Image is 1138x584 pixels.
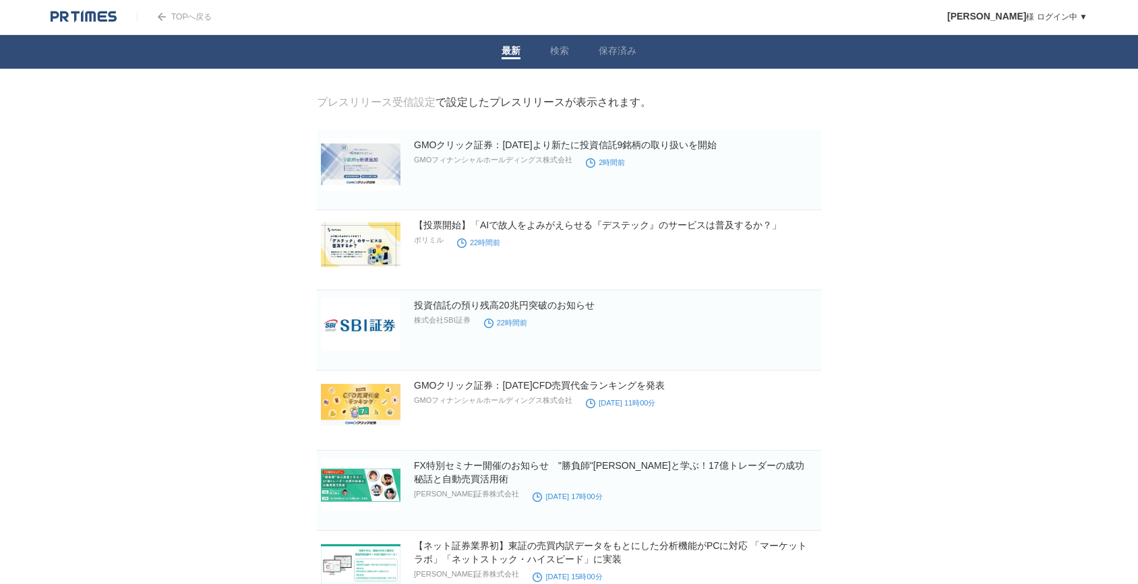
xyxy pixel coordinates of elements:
a: GMOクリック証券：[DATE]より新たに投資信託9銘柄の取り扱いを開始 [414,139,717,150]
time: 22時間前 [457,238,500,247]
img: arrow.png [158,13,166,21]
img: 投資信託の預り残高20兆円突破のお知らせ [321,298,400,351]
time: 2時間前 [586,158,625,166]
time: [DATE] 15時00分 [533,573,602,581]
p: GMOフィナンシャルホールディングス株式会社 [414,155,572,165]
a: 最新 [502,45,520,59]
div: で設定したプレスリリースが表示されます。 [317,96,651,110]
p: [PERSON_NAME]証券株式会社 [414,569,519,579]
p: [PERSON_NAME]証券株式会社 [414,489,519,499]
p: GMOフィナンシャルホールディングス株式会社 [414,395,572,405]
a: TOPへ戻る [137,12,212,22]
p: ポリミル [414,235,444,245]
p: 株式会社SBI証券 [414,315,471,325]
a: 検索 [550,45,569,59]
img: logo.png [51,10,117,24]
img: GMOクリック証券：2025年7月CFD売買代金ランキングを発表 [321,379,400,431]
a: 投資信託の預り残高20兆円突破のお知らせ [414,300,595,311]
a: プレスリリース受信設定 [317,96,436,108]
time: [DATE] 11時00分 [586,399,655,407]
img: GMOクリック証券：8月18日（月）より新たに投資信託9銘柄の取り扱いを開始 [321,138,400,191]
a: GMOクリック証券：[DATE]CFD売買代金ランキングを発表 [414,380,665,391]
a: 【投票開始】「AIで故人をよみがえらせる『デステック』のサービスは普及するか？」 [414,220,781,230]
img: FX特別セミナー開催のお知らせ "勝負師"矢口真里さんと学ぶ！17億トレーダーの成功秘話と自動売買活用術 [321,459,400,511]
a: 保存済み [599,45,636,59]
a: FX特別セミナー開催のお知らせ "勝負師"[PERSON_NAME]と学ぶ！17億トレーダーの成功秘話と自動売買活用術 [414,460,804,484]
a: [PERSON_NAME]様 ログイン中 ▼ [947,12,1087,22]
time: 22時間前 [484,319,527,327]
a: 【ネット証券業界初】東証の売買内訳データをもとにした分析機能がPCに対応 「マーケットラボ」「ネットストック・ハイスピード」に実装 [414,540,807,564]
span: [PERSON_NAME] [947,11,1026,22]
img: 【投票開始】「AIで故人をよみがえらせる『デステック』のサービスは普及するか？」 [321,218,400,271]
time: [DATE] 17時00分 [533,492,602,500]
